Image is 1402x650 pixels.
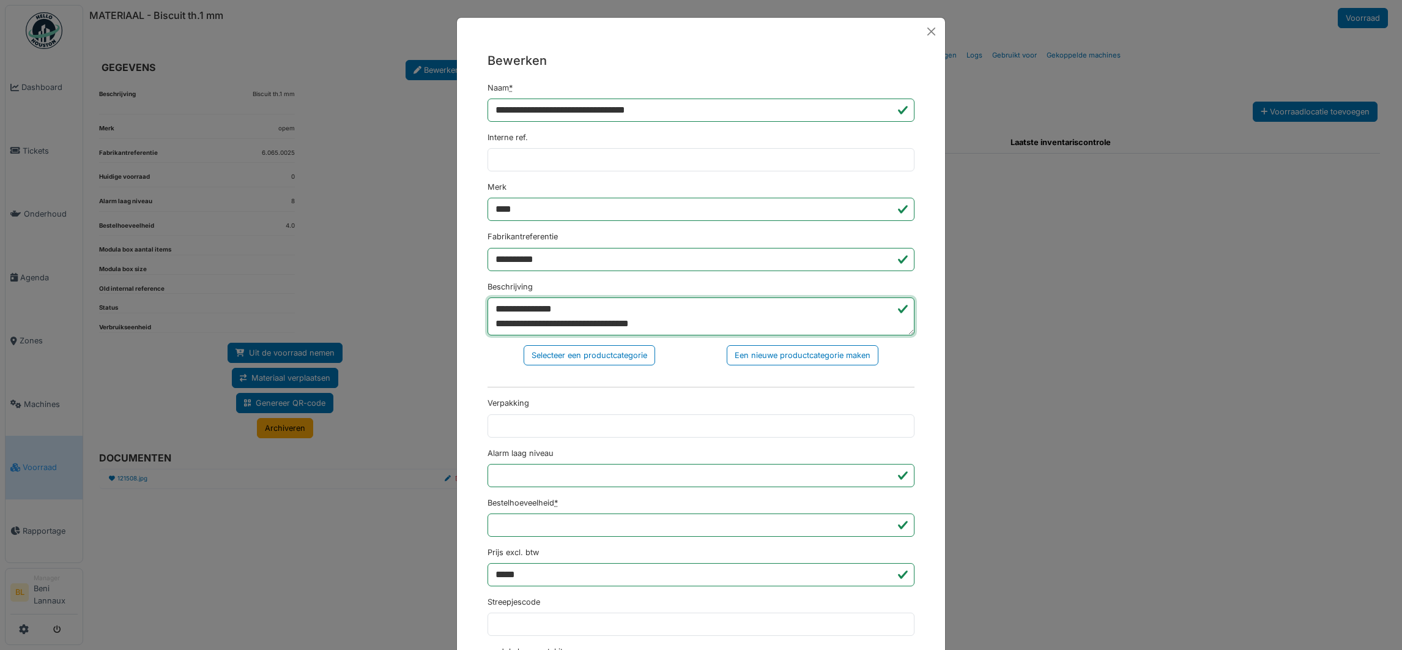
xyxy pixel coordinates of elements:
[488,547,539,558] label: Prijs excl. btw
[488,596,540,608] label: Streepjescode
[727,345,878,365] div: Een nieuwe productcategorie maken
[488,397,529,409] label: Verpakking
[509,83,513,92] abbr: Verplicht
[488,497,558,509] label: Bestelhoeveelheid
[488,51,914,70] h5: Bewerken
[524,345,655,365] div: Selecteer een productcategorie
[922,23,940,40] button: Close
[488,231,558,242] label: Fabrikantreferentie
[488,82,513,94] label: Naam
[488,181,506,193] label: Merk
[488,281,533,293] label: Beschrijving
[488,447,554,459] label: Alarm laag niveau
[488,132,528,143] label: Interne ref.
[554,498,558,507] abbr: Verplicht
